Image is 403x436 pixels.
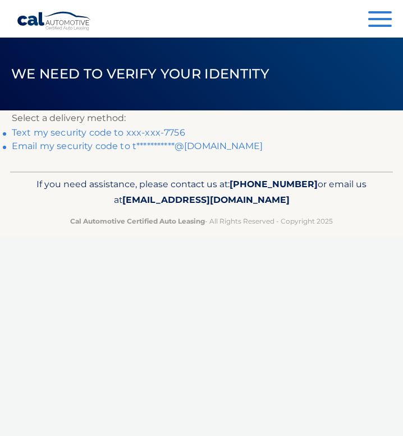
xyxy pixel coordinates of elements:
[122,194,290,205] span: [EMAIL_ADDRESS][DOMAIN_NAME]
[27,215,376,227] p: - All Rights Reserved - Copyright 2025
[17,11,91,31] a: Cal Automotive
[368,11,392,30] button: Menu
[27,177,376,208] p: If you need assistance, please contact us at: or email us at
[230,179,318,189] span: [PHONE_NUMBER]
[11,66,269,82] span: We need to verify your identity
[12,110,391,126] p: Select a delivery method:
[12,127,185,138] a: Text my security code to xxx-xxx-7756
[70,217,205,225] strong: Cal Automotive Certified Auto Leasing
